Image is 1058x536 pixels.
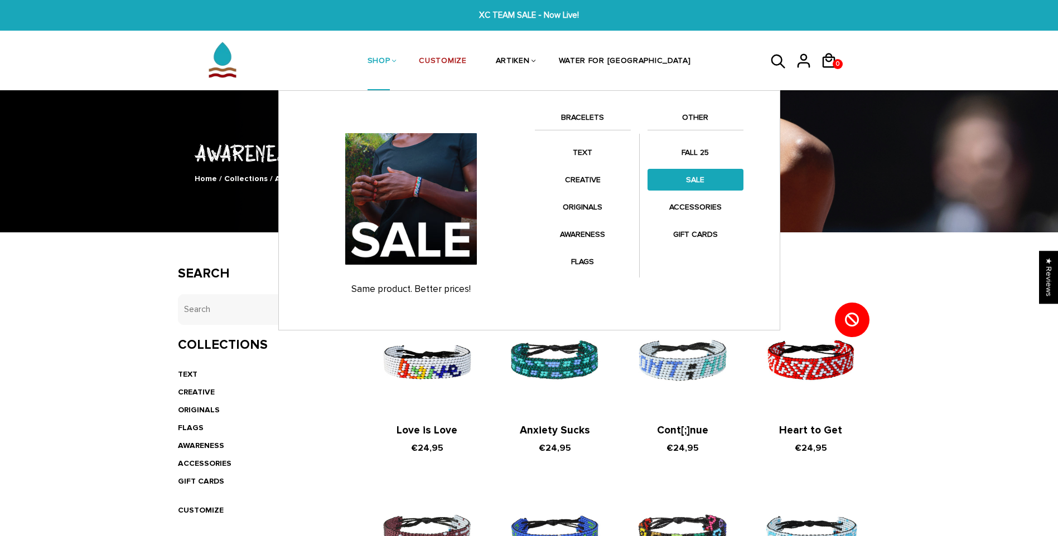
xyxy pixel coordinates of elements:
[397,424,457,437] a: Love is Love
[178,476,224,486] a: GIFT CARDS
[496,32,530,91] a: ARTIKEN
[270,174,273,183] span: /
[178,441,224,450] a: AWARENESS
[178,387,215,397] a: CREATIVE
[178,369,197,379] a: TEXT
[178,423,204,432] a: FLAGS
[219,174,222,183] span: /
[535,142,631,163] a: TEXT
[795,442,827,454] span: €24,95
[178,459,231,468] a: ACCESSORIES
[820,72,846,74] a: 0
[178,294,341,325] input: Search
[324,9,734,22] span: XC TEAM SALE - Now Live!
[368,32,390,91] a: SHOP
[535,196,631,218] a: ORIGINALS
[275,174,321,183] span: AWARENESS
[666,442,699,454] span: €24,95
[178,337,341,353] h3: Collections
[535,251,631,272] a: FLAGS
[648,196,743,218] a: ACCESSORIES
[648,142,743,163] a: FALL 25
[298,284,524,295] p: Same product. Better prices!
[178,266,341,282] h3: Search
[535,169,631,191] a: CREATIVE
[520,424,590,437] a: Anxiety Sucks
[535,223,631,245] a: AWARENESS
[657,424,708,437] a: Cont[;]nue
[195,174,217,183] a: Home
[419,32,466,91] a: CUSTOMIZE
[178,405,220,415] a: ORIGINALS
[648,169,743,191] a: SALE
[1039,251,1058,304] div: Click to open Judge.me floating reviews tab
[178,505,224,515] a: CUSTOMIZE
[833,56,842,72] span: 0
[535,111,631,130] a: BRACELETS
[178,138,881,167] h1: AWARENESS
[779,424,842,437] a: Heart to Get
[224,174,268,183] a: Collections
[648,223,743,245] a: GIFT CARDS
[411,442,443,454] span: €24,95
[539,442,571,454] span: €24,95
[648,111,743,130] a: OTHER
[559,32,691,91] a: WATER FOR [GEOGRAPHIC_DATA]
